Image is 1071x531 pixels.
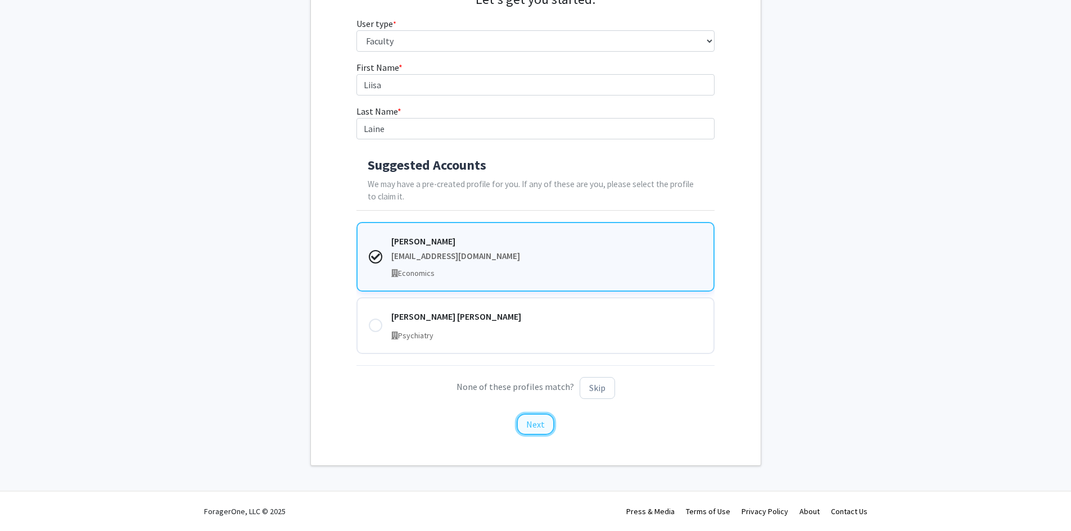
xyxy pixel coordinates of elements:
[398,268,435,278] span: Economics
[368,157,703,174] h4: Suggested Accounts
[398,330,433,341] span: Psychiatry
[356,17,396,30] label: User type
[391,234,702,248] div: [PERSON_NAME]
[356,106,397,117] span: Last Name
[8,480,48,523] iframe: Chat
[517,414,554,435] button: Next
[368,178,703,204] p: We may have a pre-created profile for you. If any of these are you, please select the profile to ...
[742,506,788,516] a: Privacy Policy
[831,506,867,516] a: Contact Us
[356,377,715,399] p: None of these profiles match?
[799,506,820,516] a: About
[686,506,730,516] a: Terms of Use
[356,62,399,73] span: First Name
[626,506,675,516] a: Press & Media
[391,310,702,323] div: [PERSON_NAME] [PERSON_NAME]
[391,250,702,263] div: [EMAIL_ADDRESS][DOMAIN_NAME]
[204,492,286,531] div: ForagerOne, LLC © 2025
[580,377,615,399] button: Skip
